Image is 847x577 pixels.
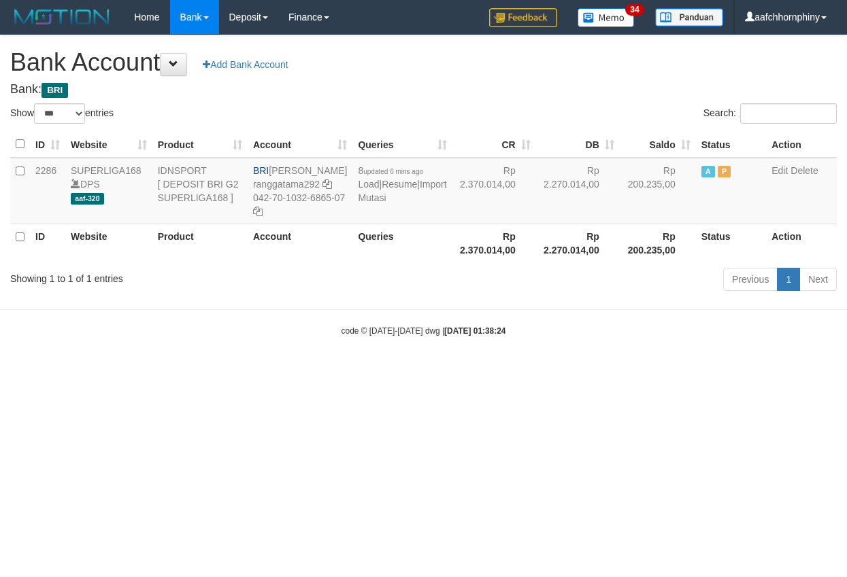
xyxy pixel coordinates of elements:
[703,103,837,124] label: Search:
[489,8,557,27] img: Feedback.jpg
[620,224,696,262] th: Rp 200.235,00
[771,165,788,176] a: Edit
[444,326,505,336] strong: [DATE] 01:38:24
[253,179,320,190] a: ranggatama292
[655,8,723,27] img: panduan.png
[625,3,644,16] span: 34
[10,7,114,27] img: MOTION_logo.png
[194,53,297,76] a: Add Bank Account
[152,224,248,262] th: Product
[253,206,263,217] a: Copy 042701032686507 to clipboard
[30,131,65,158] th: ID: activate to sort column ascending
[358,179,379,190] a: Load
[766,224,837,262] th: Action
[322,179,332,190] a: Copy ranggatama292 to clipboard
[10,103,114,124] label: Show entries
[696,131,767,158] th: Status
[696,224,767,262] th: Status
[30,224,65,262] th: ID
[766,131,837,158] th: Action
[352,224,452,262] th: Queries
[71,193,104,205] span: aaf-320
[382,179,417,190] a: Resume
[791,165,818,176] a: Delete
[723,268,778,291] a: Previous
[10,83,837,97] h4: Bank:
[777,268,800,291] a: 1
[536,131,620,158] th: DB: activate to sort column ascending
[578,8,635,27] img: Button%20Memo.svg
[71,165,142,176] a: SUPERLIGA168
[740,103,837,124] input: Search:
[65,158,152,224] td: DPS
[30,158,65,224] td: 2286
[10,49,837,76] h1: Bank Account
[352,131,452,158] th: Queries: activate to sort column ascending
[248,131,352,158] th: Account: activate to sort column ascending
[65,131,152,158] th: Website: activate to sort column ascending
[152,158,248,224] td: IDNSPORT [ DEPOSIT BRI G2 SUPERLIGA168 ]
[342,326,506,336] small: code © [DATE]-[DATE] dwg |
[536,224,620,262] th: Rp 2.270.014,00
[536,158,620,224] td: Rp 2.270.014,00
[41,83,68,98] span: BRI
[452,158,536,224] td: Rp 2.370.014,00
[701,166,715,177] span: Active
[452,224,536,262] th: Rp 2.370.014,00
[358,165,423,176] span: 8
[253,165,269,176] span: BRI
[65,224,152,262] th: Website
[10,266,343,285] div: Showing 1 to 1 of 1 entries
[452,131,536,158] th: CR: activate to sort column ascending
[718,166,731,177] span: Paused
[363,168,423,175] span: updated 6 mins ago
[248,224,352,262] th: Account
[34,103,85,124] select: Showentries
[358,179,446,203] a: Import Mutasi
[799,268,837,291] a: Next
[358,165,446,203] span: | |
[620,158,696,224] td: Rp 200.235,00
[620,131,696,158] th: Saldo: activate to sort column ascending
[248,158,352,224] td: [PERSON_NAME] 042-70-1032-6865-07
[152,131,248,158] th: Product: activate to sort column ascending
